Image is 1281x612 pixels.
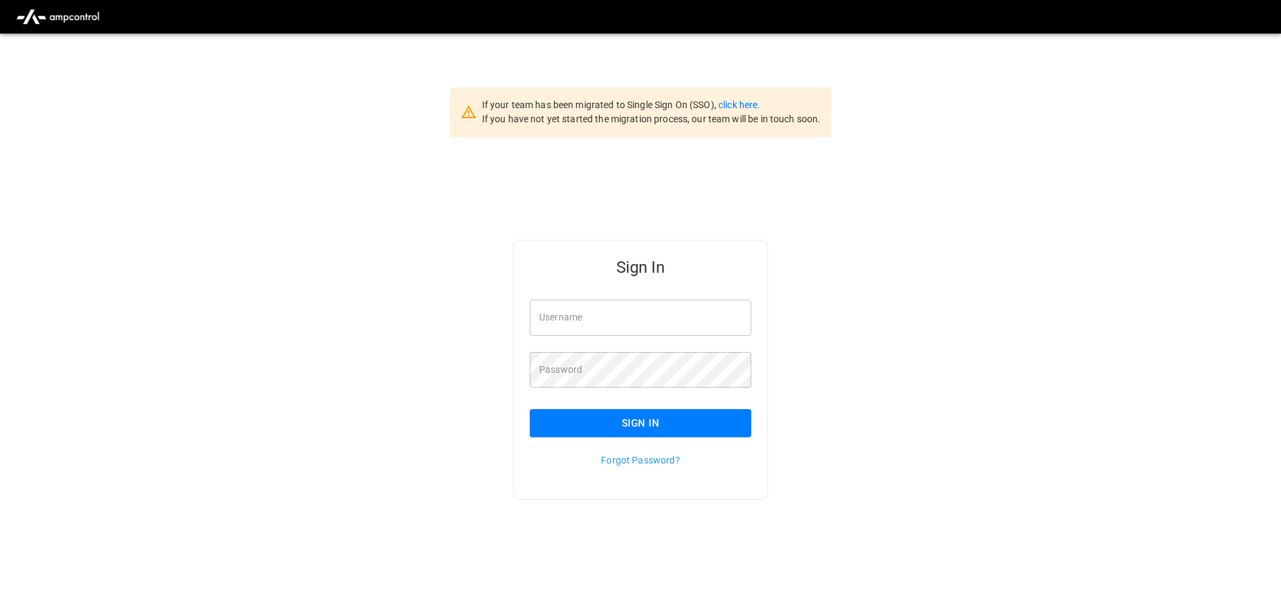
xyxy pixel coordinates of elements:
[530,409,751,437] button: Sign In
[530,257,751,278] h5: Sign In
[482,114,821,124] span: If you have not yet started the migration process, our team will be in touch soon.
[482,99,718,110] span: If your team has been migrated to Single Sign On (SSO),
[11,4,105,30] img: ampcontrol.io logo
[718,99,760,110] a: click here.
[530,453,751,467] p: Forgot Password?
